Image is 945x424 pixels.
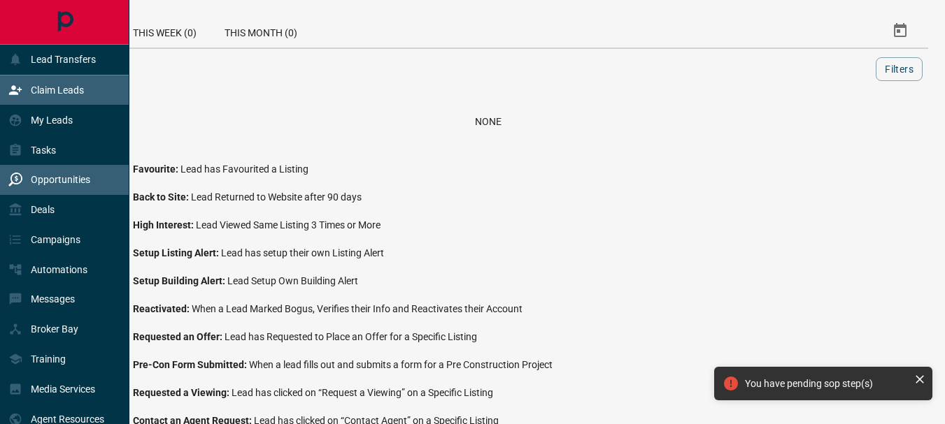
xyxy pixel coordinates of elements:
[133,163,180,175] span: Favourite
[191,191,362,203] span: Lead Returned to Website after 90 days
[133,359,249,370] span: Pre-Con Form Submitted
[180,163,308,175] span: Lead has Favourited a Listing
[225,331,477,342] span: Lead has Requested to Place an Offer for a Specific Listing
[119,14,211,47] div: This Week (0)
[221,247,384,258] span: Lead has setup their own Listing Alert
[133,331,225,342] span: Requested an Offer
[192,303,523,314] span: When a Lead Marked Bogus, Verifies their Info and Reactivates their Account
[133,275,227,286] span: Setup Building Alert
[133,191,191,203] span: Back to Site
[883,14,917,47] button: Select Date Range
[133,247,221,258] span: Setup Listing Alert
[227,275,358,286] span: Lead Setup Own Building Alert
[133,303,192,314] span: Reactivated
[876,57,923,81] button: Filters
[249,359,553,370] span: When a lead fills out and submits a form for a Pre Construction Project
[196,219,381,231] span: Lead Viewed Same Listing 3 Times or More
[232,387,493,398] span: Lead has clicked on “Request a Viewing” on a Specific Listing
[745,378,909,389] div: You have pending sop step(s)
[211,14,311,47] div: This Month (0)
[133,219,196,231] span: High Interest
[64,116,911,127] div: None
[133,387,232,398] span: Requested a Viewing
